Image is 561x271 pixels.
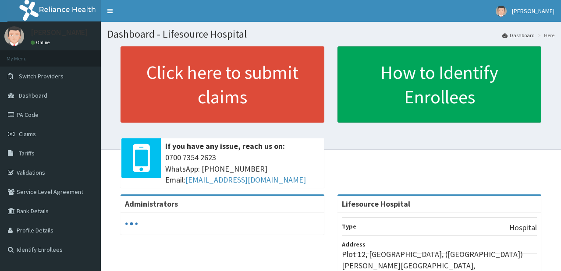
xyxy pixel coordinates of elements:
[342,222,356,230] b: Type
[342,199,410,209] strong: Lifesource Hospital
[125,217,138,230] svg: audio-loading
[31,28,88,36] p: [PERSON_NAME]
[185,175,306,185] a: [EMAIL_ADDRESS][DOMAIN_NAME]
[502,32,535,39] a: Dashboard
[107,28,554,40] h1: Dashboard - Lifesource Hospital
[496,6,507,17] img: User Image
[31,39,52,46] a: Online
[536,32,554,39] li: Here
[165,152,320,186] span: 0700 7354 2623 WhatsApp: [PHONE_NUMBER] Email:
[19,72,64,80] span: Switch Providers
[121,46,324,123] a: Click here to submit claims
[165,141,285,151] b: If you have any issue, reach us on:
[19,92,47,99] span: Dashboard
[509,222,537,233] p: Hospital
[337,46,541,123] a: How to Identify Enrollees
[125,199,178,209] b: Administrators
[512,7,554,15] span: [PERSON_NAME]
[19,149,35,157] span: Tariffs
[4,26,24,46] img: User Image
[19,130,36,138] span: Claims
[342,240,366,248] b: Address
